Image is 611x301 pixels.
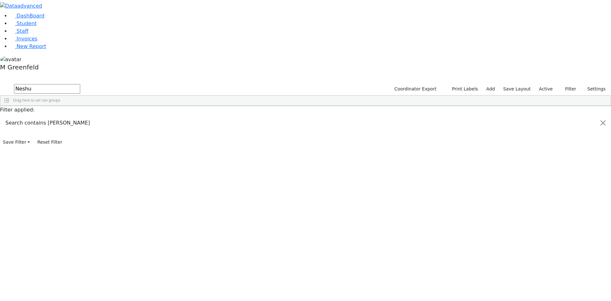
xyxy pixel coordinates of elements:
span: Staff [17,28,28,34]
button: Settings [579,84,608,94]
button: Save Layout [500,84,533,94]
a: Add [483,84,498,94]
span: New Report [17,43,46,49]
button: Filter [557,84,579,94]
a: Staff [10,28,28,34]
span: Student [17,20,37,26]
a: DashBoard [10,13,45,19]
span: Invoices [17,36,38,42]
span: Drag here to set row groups [13,98,60,103]
input: Search [14,84,80,94]
label: Active [536,84,556,94]
a: Invoices [10,36,38,42]
a: New Report [10,43,46,49]
span: DashBoard [17,13,45,19]
button: Print Labels [445,84,481,94]
a: Student [10,20,37,26]
button: Coordinator Export [390,84,439,94]
button: Close [595,114,611,132]
button: Reset Filter [34,137,65,147]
